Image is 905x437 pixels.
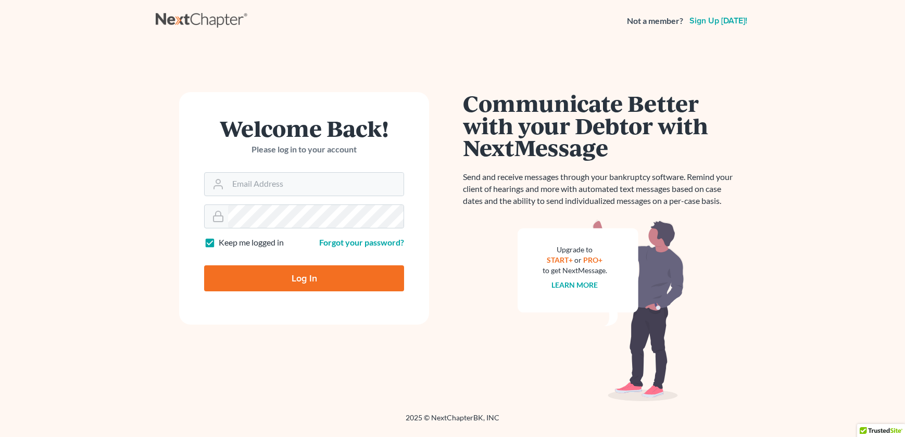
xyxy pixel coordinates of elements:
a: Forgot your password? [319,237,404,247]
input: Email Address [228,173,404,196]
div: 2025 © NextChapterBK, INC [156,413,749,431]
span: or [575,255,582,264]
label: Keep me logged in [219,237,284,249]
a: START+ [547,255,573,264]
input: Log In [204,265,404,291]
p: Send and receive messages through your bankruptcy software. Remind your client of hearings and mo... [463,171,739,207]
div: Upgrade to [543,245,607,255]
a: Sign up [DATE]! [687,17,749,25]
h1: Communicate Better with your Debtor with NextMessage [463,92,739,159]
h1: Welcome Back! [204,117,404,139]
img: nextmessage_bg-59042aed3d76b12b5cd301f8e5b87938c9018125f34e5fa2b7a6b67550977c72.svg [518,220,684,402]
p: Please log in to your account [204,144,404,156]
a: Learn more [552,280,598,289]
div: to get NextMessage. [543,265,607,276]
a: PRO+ [584,255,603,264]
strong: Not a member? [627,15,683,27]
